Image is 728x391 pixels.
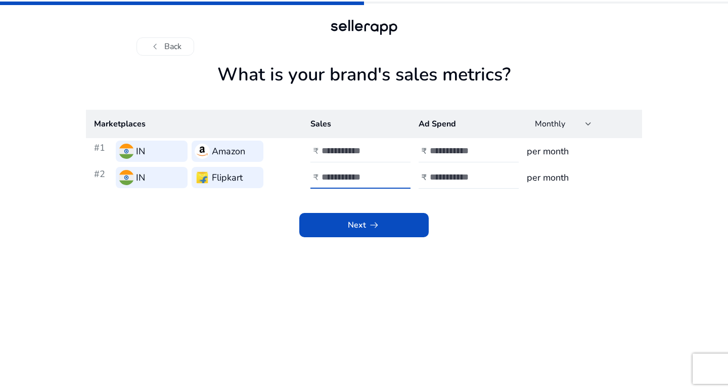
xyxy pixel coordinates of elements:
[313,173,318,183] h4: ₹
[302,110,411,138] th: Sales
[136,37,194,56] button: chevron_leftBack
[368,219,380,231] span: arrow_right_alt
[313,147,318,156] h4: ₹
[527,170,634,185] h3: per month
[299,213,429,237] button: Nextarrow_right_alt
[136,144,145,158] h3: IN
[94,167,112,188] h3: #2
[212,144,245,158] h3: Amazon
[119,170,134,185] img: in.svg
[149,40,161,53] span: chevron_left
[86,110,302,138] th: Marketplaces
[136,170,145,185] h3: IN
[119,144,134,159] img: in.svg
[411,110,519,138] th: Ad Spend
[212,170,243,185] h3: Flipkart
[422,173,427,183] h4: ₹
[422,147,427,156] h4: ₹
[535,118,565,129] span: Monthly
[527,144,634,158] h3: per month
[94,141,112,162] h3: #1
[348,219,380,231] span: Next
[86,64,642,110] h1: What is your brand's sales metrics?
